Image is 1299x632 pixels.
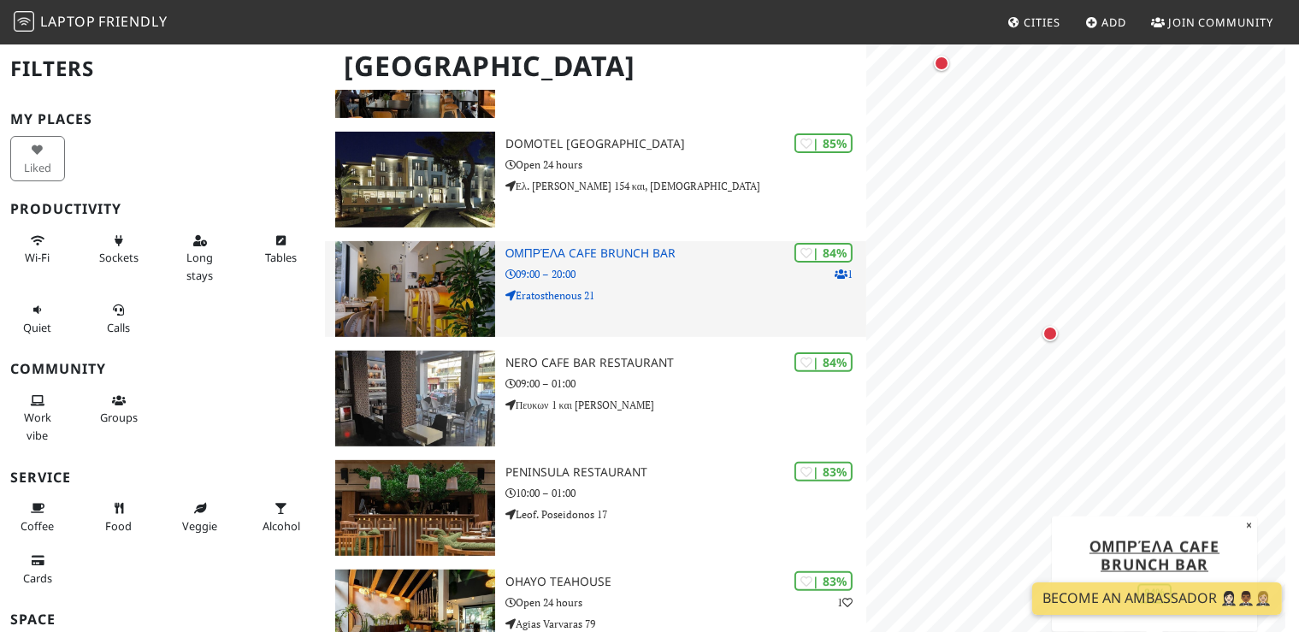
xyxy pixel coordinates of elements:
[92,227,146,272] button: Sockets
[105,518,132,534] span: Food
[265,250,297,265] span: Work-friendly tables
[335,241,495,337] img: Ομπρέλα Cafe Brunch Bar
[505,506,866,523] p: Leof. Poseidonos 17
[505,246,866,261] h3: Ομπρέλα Cafe Brunch Bar
[23,320,51,335] span: Quiet
[173,494,227,540] button: Veggie
[14,8,168,38] a: LaptopFriendly LaptopFriendly
[1144,7,1280,38] a: Join Community
[330,43,863,90] h1: [GEOGRAPHIC_DATA]
[98,12,167,31] span: Friendly
[794,243,853,263] div: | 84%
[794,133,853,153] div: | 85%
[14,11,34,32] img: LaptopFriendly
[10,361,315,377] h3: Community
[505,485,866,501] p: 10:00 – 01:00
[835,266,853,282] p: 1
[505,266,866,282] p: 09:00 – 20:00
[335,460,495,556] img: Peninsula Restaurant
[505,575,866,589] h3: Ohayo Teahouse
[335,132,495,227] img: Domotel Kastri Hotel
[1001,7,1067,38] a: Cities
[1024,15,1060,30] span: Cities
[40,12,96,31] span: Laptop
[1089,535,1219,574] a: Ομπρέλα Cafe Brunch Bar
[505,157,866,173] p: Open 24 hours
[254,227,309,272] button: Tables
[173,227,227,289] button: Long stays
[182,518,217,534] span: Veggie
[25,250,50,265] span: Stable Wi-Fi
[92,387,146,432] button: Groups
[335,351,495,446] img: Nero Cafe Bar Restaurant
[505,594,866,611] p: Open 24 hours
[10,227,65,272] button: Wi-Fi
[325,132,866,227] a: Domotel Kastri Hotel | 85% Domotel [GEOGRAPHIC_DATA] Open 24 hours Ελ. [PERSON_NAME] 154 και, [DE...
[794,571,853,591] div: | 83%
[254,494,309,540] button: Alcohol
[794,352,853,372] div: | 84%
[837,594,853,611] p: 1
[505,287,866,304] p: Eratosthenous 21
[325,460,866,556] a: Peninsula Restaurant | 83% Peninsula Restaurant 10:00 – 01:00 Leof. Poseidonos 17
[92,296,146,341] button: Calls
[1078,7,1134,38] a: Add
[1032,582,1282,615] a: Become an Ambassador 🤵🏻‍♀️🤵🏾‍♂️🤵🏼‍♀️
[10,201,315,217] h3: Productivity
[930,52,953,74] div: Map marker
[505,178,866,194] p: Ελ. [PERSON_NAME] 154 και, [DEMOGRAPHIC_DATA]
[505,397,866,413] p: Πευκων 1 και [PERSON_NAME]
[21,518,54,534] span: Coffee
[263,518,300,534] span: Alcohol
[186,250,213,282] span: Long stays
[505,375,866,392] p: 09:00 – 01:00
[505,616,866,632] p: Agias Varvaras 79
[107,320,130,335] span: Video/audio calls
[10,296,65,341] button: Quiet
[10,43,315,95] h2: Filters
[1168,15,1273,30] span: Join Community
[10,111,315,127] h3: My Places
[325,351,866,446] a: Nero Cafe Bar Restaurant | 84% Nero Cafe Bar Restaurant 09:00 – 01:00 Πευκων 1 και [PERSON_NAME]
[99,250,139,265] span: Power sockets
[505,465,866,480] h3: Peninsula Restaurant
[10,611,315,628] h3: Space
[794,462,853,481] div: | 83%
[1241,516,1257,535] button: Close popup
[505,137,866,151] h3: Domotel [GEOGRAPHIC_DATA]
[10,470,315,486] h3: Service
[24,410,51,442] span: People working
[10,387,65,449] button: Work vibe
[505,356,866,370] h3: Nero Cafe Bar Restaurant
[10,494,65,540] button: Coffee
[10,546,65,592] button: Cards
[92,494,146,540] button: Food
[23,570,52,586] span: Credit cards
[325,241,866,337] a: Ομπρέλα Cafe Brunch Bar | 84% 1 Ομπρέλα Cafe Brunch Bar 09:00 – 20:00 Eratosthenous 21
[1102,15,1127,30] span: Add
[1039,322,1061,345] div: Map marker
[100,410,138,425] span: Group tables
